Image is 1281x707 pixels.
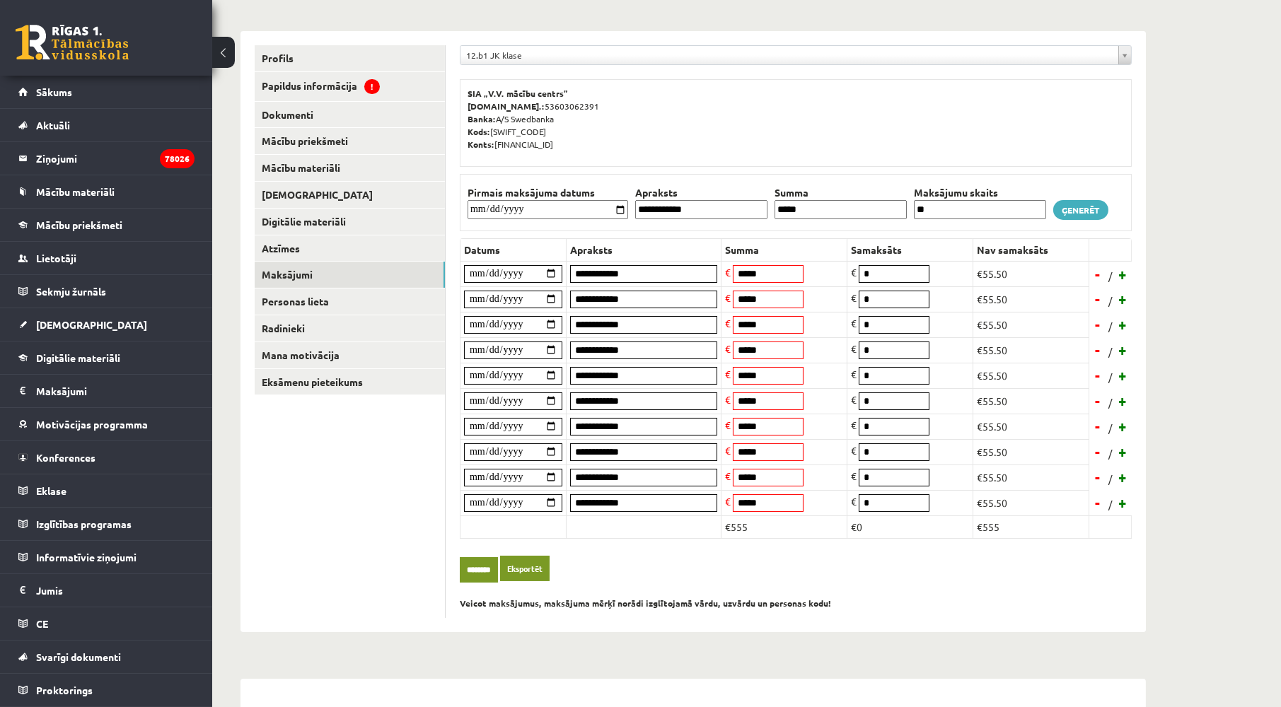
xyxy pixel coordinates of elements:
[18,209,195,241] a: Mācību priekšmeti
[364,79,380,94] span: !
[36,617,48,630] span: CE
[851,342,857,355] span: €
[255,155,445,181] a: Mācību materiāli
[255,342,445,368] a: Mana motivācija
[1091,264,1105,285] a: -
[255,102,445,128] a: Dokumenti
[851,469,857,482] span: €
[847,515,973,538] td: €0
[36,584,63,597] span: Jumis
[18,641,195,673] a: Svarīgi dokumenti
[1116,390,1130,411] a: +
[18,375,195,407] a: Maksājumi
[36,518,132,530] span: Izglītības programas
[18,242,195,274] a: Lietotāji
[973,261,1089,286] td: €55.50
[468,100,545,112] b: [DOMAIN_NAME].:
[725,419,731,431] span: €
[468,88,569,99] b: SIA „V.V. mācību centrs”
[36,285,106,298] span: Sekmju žurnāls
[851,368,857,380] span: €
[18,474,195,507] a: Eklase
[847,238,973,261] th: Samaksāts
[973,312,1089,337] td: €55.50
[36,119,70,132] span: Aktuāli
[973,286,1089,312] td: €55.50
[36,86,72,98] span: Sākums
[255,235,445,262] a: Atzīmes
[973,388,1089,414] td: €55.50
[36,551,137,563] span: Informatīvie ziņojumi
[464,185,632,200] th: Pirmais maksājuma datums
[460,238,567,261] th: Datums
[18,109,195,141] a: Aktuāli
[973,363,1089,388] td: €55.50
[36,185,115,198] span: Mācību materiāli
[1091,314,1105,335] a: -
[1107,344,1114,359] span: /
[36,318,147,331] span: [DEMOGRAPHIC_DATA]
[18,308,195,341] a: [DEMOGRAPHIC_DATA]
[973,414,1089,439] td: €55.50
[18,76,195,108] a: Sākums
[725,368,731,380] span: €
[725,342,731,355] span: €
[725,291,731,304] span: €
[18,341,195,374] a: Digitālie materiāli
[1116,365,1130,386] a: +
[851,495,857,508] span: €
[725,444,731,457] span: €
[1091,365,1105,386] a: -
[1091,467,1105,488] a: -
[1107,421,1114,436] span: /
[255,315,445,341] a: Radinieki
[36,218,122,231] span: Mācību priekšmeti
[721,515,847,538] td: €555
[18,541,195,573] a: Informatīvie ziņojumi
[973,439,1089,464] td: €55.50
[500,556,550,582] a: Eksportēt
[1091,390,1105,411] a: -
[36,375,195,407] legend: Maksājumi
[255,182,445,208] a: [DEMOGRAPHIC_DATA]
[255,369,445,395] a: Eksāmenu pieteikums
[1107,319,1114,334] span: /
[725,469,731,482] span: €
[1116,467,1130,488] a: +
[255,72,445,101] a: Papildus informācija!
[36,418,148,431] span: Motivācijas programma
[851,393,857,406] span: €
[851,317,857,329] span: €
[1107,370,1114,385] span: /
[255,45,445,71] a: Profils
[18,275,195,308] a: Sekmju žurnāls
[632,185,771,200] th: Apraksts
[725,266,731,279] span: €
[1091,339,1105,361] a: -
[36,351,120,364] span: Digitālie materiāli
[1091,492,1105,513] a: -
[18,607,195,640] a: CE
[851,444,857,457] span: €
[851,419,857,431] span: €
[851,291,857,304] span: €
[725,393,731,406] span: €
[973,238,1089,261] th: Nav samaksāts
[1116,441,1130,462] a: +
[255,128,445,154] a: Mācību priekšmeti
[1107,269,1114,284] span: /
[1091,288,1105,310] a: -
[1116,314,1130,335] a: +
[468,113,496,124] b: Banka:
[160,149,195,168] i: 78026
[973,515,1089,538] td: €555
[851,266,857,279] span: €
[36,484,66,497] span: Eklase
[18,674,195,706] a: Proktorings
[460,46,1131,64] a: 12.b1 JK klase
[771,185,910,200] th: Summa
[1107,472,1114,486] span: /
[255,288,445,315] a: Personas lieta
[1116,416,1130,437] a: +
[16,25,129,60] a: Rīgas 1. Tālmācības vidusskola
